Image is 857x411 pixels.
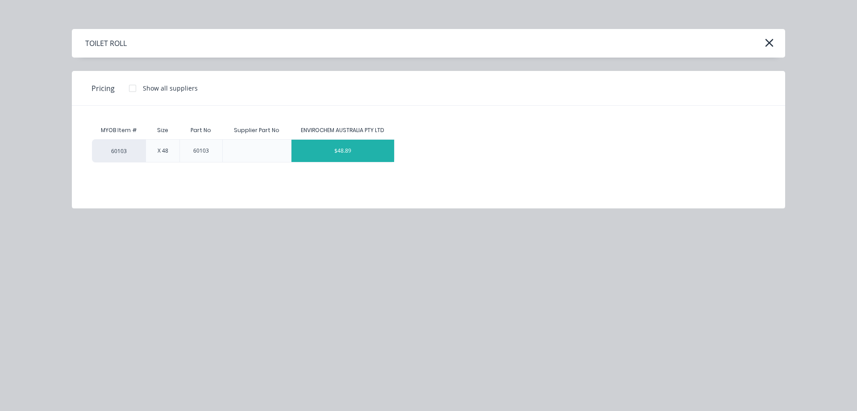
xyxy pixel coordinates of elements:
div: MYOB Item # [92,121,146,139]
div: ENVIROCHEM AUSTRALIA PTY LTD [301,126,384,134]
div: Part No [183,119,218,141]
span: Pricing [92,83,115,94]
div: Supplier Part No [227,119,287,141]
div: Show all suppliers [143,83,198,93]
div: TOILET ROLL [85,38,127,49]
div: 60103 [92,139,146,162]
div: X 48 [158,147,168,155]
div: 60103 [193,147,209,155]
div: Size [150,119,175,141]
div: $48.89 [291,140,394,162]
